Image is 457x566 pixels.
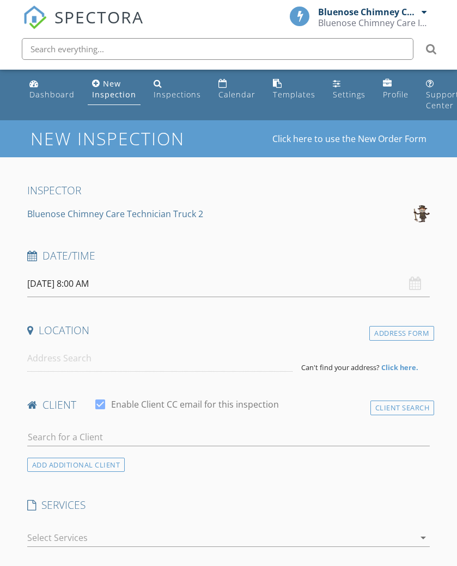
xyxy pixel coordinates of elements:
h1: New Inspection [31,129,272,148]
a: New Inspection [88,74,141,105]
div: Settings [333,89,365,100]
h4: Date/Time [27,249,430,263]
div: Templates [273,89,315,100]
div: ADD ADDITIONAL client [27,458,125,472]
i: arrow_drop_down [417,531,430,544]
div: Calendar [218,89,255,100]
div: Bluenose Chimney Care Inc. [318,17,427,28]
a: SPECTORA [23,15,144,38]
input: Select date [27,270,430,297]
strong: Click here. [381,362,418,372]
a: Click here to use the New Order Form [272,134,426,143]
div: Bluenose Chimney Care Technician Truck 2 [27,205,203,223]
h4: SERVICES [27,498,430,512]
div: Inspections [154,89,201,100]
a: Templates [269,74,320,105]
div: Profile [383,89,409,100]
div: Dashboard [29,89,75,100]
span: Can't find your address? [301,362,380,372]
h4: INSPECTOR [27,183,430,198]
a: Dashboard [25,74,79,105]
div: Client Search [370,401,435,415]
h4: client [27,398,430,412]
label: Enable Client CC email for this inspection [111,399,279,410]
div: New Inspection [92,78,136,100]
span: SPECTORA [54,5,144,28]
a: Calendar [214,74,260,105]
a: Settings [328,74,370,105]
h4: Location [27,323,430,337]
div: Address Form [369,326,434,341]
input: Search everything... [22,38,413,60]
a: Inspections [149,74,205,105]
a: Profile [379,74,413,105]
img: The Best Home Inspection Software - Spectora [23,5,47,29]
input: Search for a Client [27,428,430,446]
div: Bluenose Chimney Care Technician Truck 2 [318,7,419,17]
input: Address Search [27,345,293,372]
img: the_bluenose_sweep.png [412,205,430,223]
